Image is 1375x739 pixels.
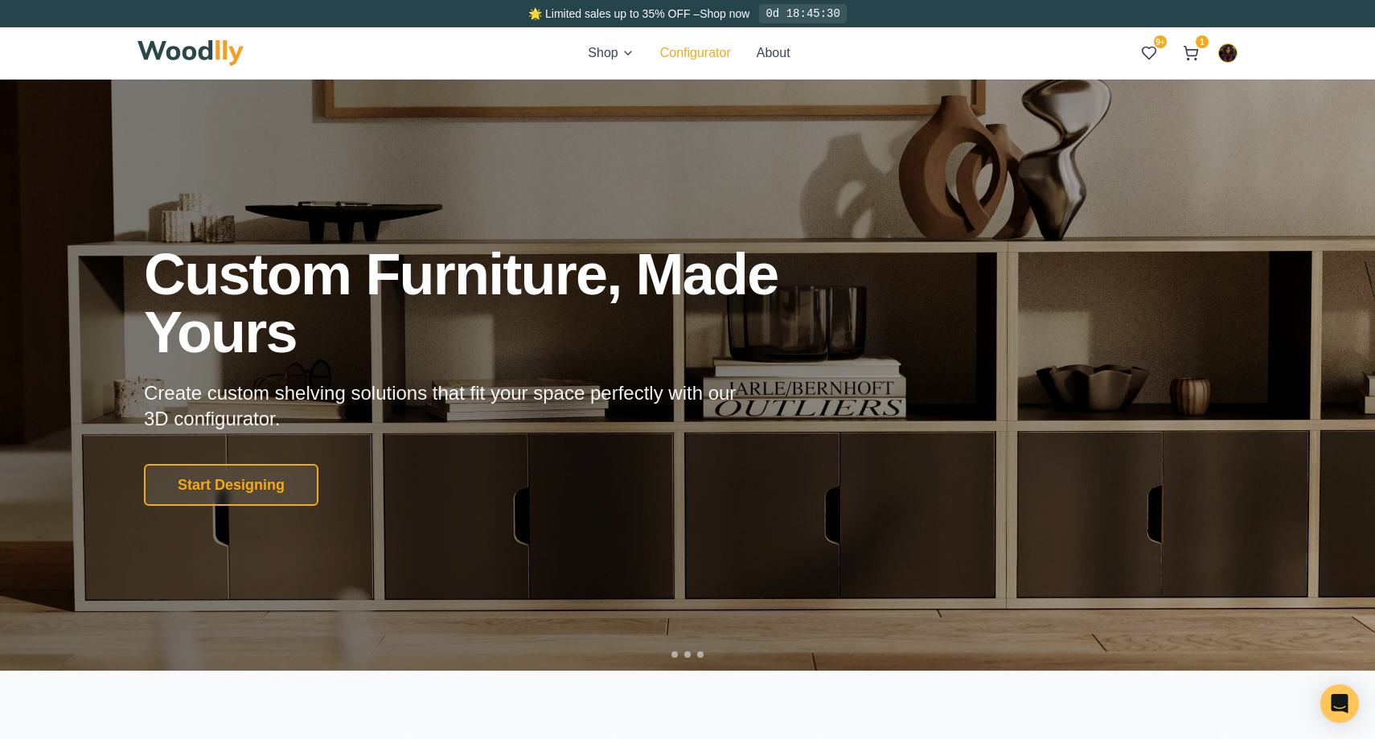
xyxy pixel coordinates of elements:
span: 🌟 Limited sales up to 35% OFF – [528,7,700,20]
p: Create custom shelving solutions that fit your space perfectly with our 3D configurator. [144,380,761,432]
button: 1 [1176,39,1205,68]
div: 0d 18:45:30 [759,4,846,23]
button: Start Designing [144,464,318,506]
button: Shop [588,43,634,63]
div: Open Intercom Messenger [1320,684,1359,723]
span: 1 [1196,35,1209,48]
button: Negin [1218,43,1237,63]
button: About [757,43,790,63]
img: Negin [1219,44,1237,62]
a: Shop now [700,7,749,20]
img: Woodlly [137,40,244,66]
span: 9+ [1154,35,1167,48]
button: Configurator [660,43,731,63]
button: 9+ [1135,39,1164,68]
h1: Custom Furniture, Made Yours [144,245,864,361]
